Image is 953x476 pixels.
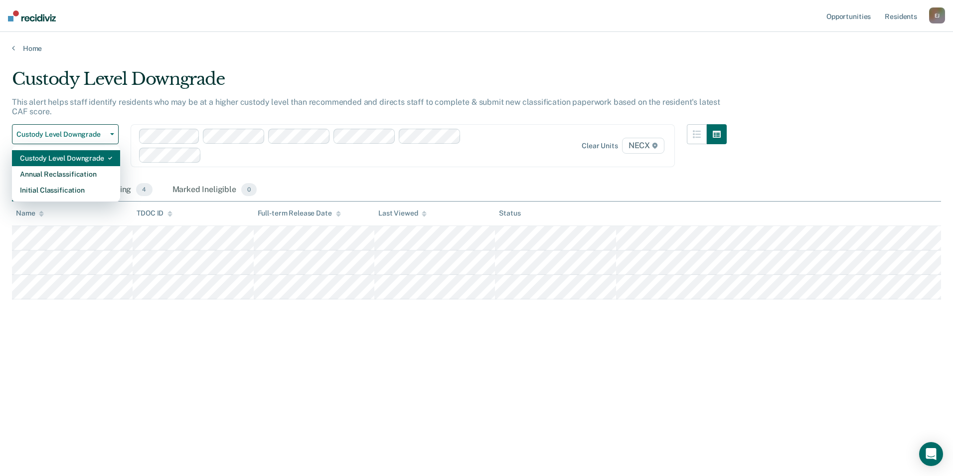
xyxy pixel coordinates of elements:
span: NECX [622,138,664,154]
span: 0 [241,183,257,196]
div: Status [499,209,520,218]
button: Custody Level Downgrade [12,124,119,144]
div: Last Viewed [378,209,427,218]
a: Home [12,44,941,53]
div: Custody Level Downgrade [20,150,112,166]
div: Name [16,209,44,218]
div: Full-term Release Date [258,209,341,218]
div: Marked Ineligible0 [170,179,259,201]
img: Recidiviz [8,10,56,21]
span: 4 [136,183,152,196]
div: E J [929,7,945,23]
div: Annual Reclassification [20,166,112,182]
span: Custody Level Downgrade [16,130,106,139]
div: Initial Classification [20,182,112,198]
div: Pending4 [99,179,154,201]
div: Clear units [582,142,618,150]
button: EJ [929,7,945,23]
p: This alert helps staff identify residents who may be at a higher custody level than recommended a... [12,97,720,116]
div: TDOC ID [137,209,172,218]
div: Custody Level Downgrade [12,69,727,97]
div: Open Intercom Messenger [919,442,943,466]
